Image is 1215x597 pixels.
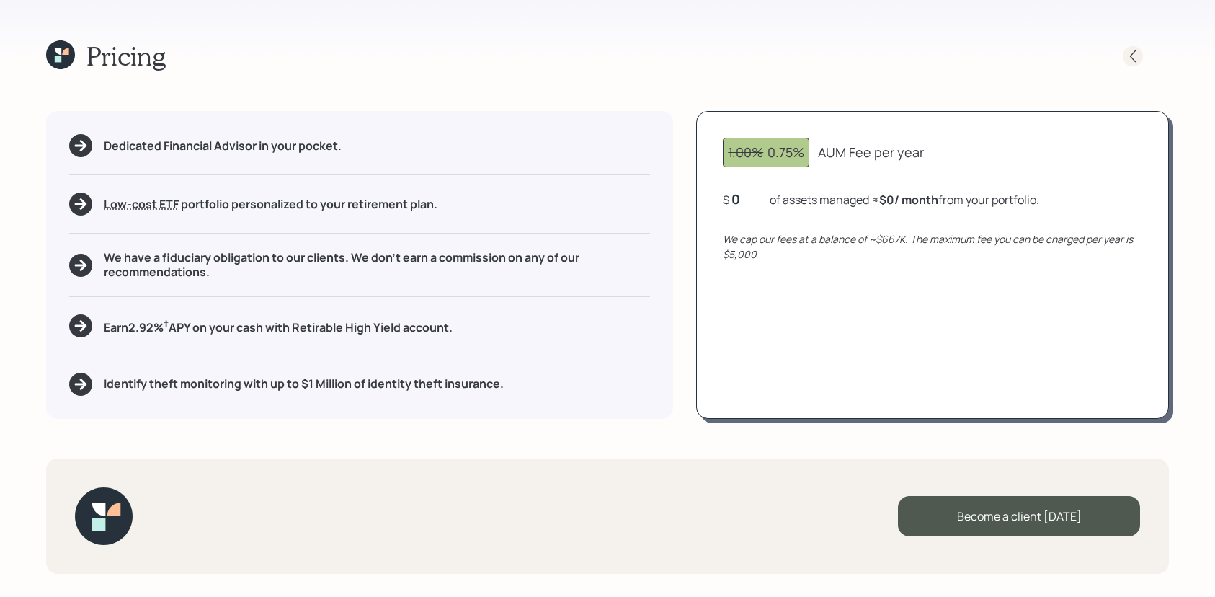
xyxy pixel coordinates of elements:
[164,317,169,330] sup: †
[728,143,804,162] div: 0.75%
[723,232,1133,261] i: We cap our fees at a balance of ~$667K. The maximum fee you can be charged per year is $5,000
[818,143,924,162] div: AUM Fee per year
[731,190,767,208] div: 0
[104,196,179,212] span: Low-cost ETF
[898,496,1140,536] div: Become a client [DATE]
[104,198,437,211] h5: portfolio personalized to your retirement plan.
[104,251,650,278] h5: We have a fiduciary obligation to our clients. We don't earn a commission on any of our recommend...
[86,40,166,71] h1: Pricing
[104,317,453,335] h5: Earn 2.92 % APY on your cash with Retirable High Yield account.
[104,139,342,153] h5: Dedicated Financial Advisor in your pocket.
[150,474,334,583] iframe: Customer reviews powered by Trustpilot
[728,143,763,161] span: 1.00%
[879,192,938,208] b: $0 / month
[104,377,504,391] h5: Identify theft monitoring with up to $1 Million of identity theft insurance.
[723,190,1039,208] div: $ of assets managed ≈ from your portfolio .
